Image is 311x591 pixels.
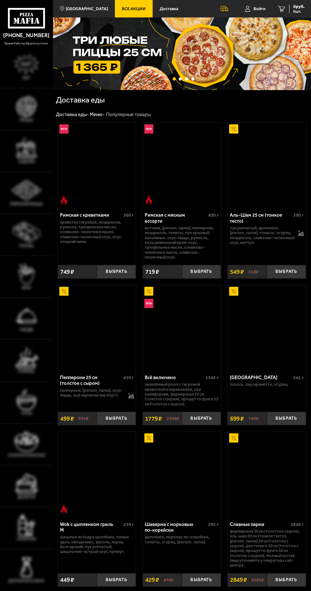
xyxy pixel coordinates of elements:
[254,7,265,11] span: Войти
[106,112,151,118] div: Популярные товары
[185,77,188,81] button: точки переключения
[144,195,154,205] img: Острое блюдо
[229,124,238,134] img: Акционный
[208,213,219,218] span: 400 г
[145,375,204,380] div: Всё включено
[123,375,134,380] span: 410 г
[229,287,238,296] img: Акционный
[90,112,105,117] a: Меню-
[293,10,305,13] span: 0 шт.
[248,269,259,274] s: 618 ₽
[143,432,221,515] a: АкционныйШаверма с морковью по-корейски
[97,573,136,587] button: Выбрать
[59,124,69,134] img: Новинка
[179,77,182,81] button: точки переключения
[228,432,306,515] a: АкционныйСлавные парни
[291,522,304,527] span: 2840 г
[230,577,247,583] span: 2849 ₽
[56,96,157,104] h1: Доставка еды
[191,77,195,81] button: точки переключения
[97,412,136,425] button: Выбрать
[167,416,179,421] s: 2306 ₽
[145,226,219,259] p: ветчина, [PERSON_NAME], пепперони, моцарелла, томаты, лук красный, халапеньо, соус-пицца, руккола...
[60,535,134,554] p: шашлык из бедра цыплёнка, лапша удон, овощи микс, фасоль, перец болгарский, лук репчатый, шашлычн...
[230,226,295,245] p: лук репчатый, цыпленок, [PERSON_NAME], томаты, огурец, моцарелла, сливочно-чесночный соус, кетчуп.
[144,124,154,134] img: Новинка
[60,269,74,275] span: 749 ₽
[17,495,35,499] span: Десерты
[230,375,292,380] div: [GEOGRAPHIC_DATA]
[21,411,32,415] span: Супы
[145,535,219,544] p: цыпленок, морковь по-корейски, томаты, огурец, [PERSON_NAME].
[230,212,292,224] div: Аль-Шам 25 см (тонкое тесто)
[145,269,159,275] span: 719 ₽
[18,370,35,373] span: Горячее
[60,375,122,386] div: Пепперони 25 см (толстое с сыром)
[206,375,219,380] span: 1345 г
[230,529,304,568] p: Фермерская 30 см (толстое с сыром), Аль-Шам 30 см (тонкое тесто), [PERSON_NAME] 30 см (толстое с ...
[17,537,36,541] span: Напитки
[122,7,146,11] span: Все Акции
[228,285,306,369] a: АкционныйФиладельфия
[145,212,207,224] div: Римская с мясным ассорти
[160,7,178,11] span: Доставка
[267,412,306,425] button: Выбрать
[143,123,221,206] a: НовинкаОстрое блюдоРимская с мясным ассорти
[123,522,134,527] span: 230 г
[60,388,125,398] p: пепперони, [PERSON_NAME], соус-пицца, сыр пармезан (на борт).
[59,505,69,514] img: Острое блюдо
[56,112,89,117] a: Доставка еды-
[60,577,74,583] span: 449 ₽
[18,160,35,164] span: Наборы
[208,522,219,527] span: 295 г
[229,433,238,443] img: Акционный
[19,244,33,248] span: Роллы
[228,123,306,206] a: АкционныйАль-Шам 25 см (тонкое тесто)
[58,285,136,369] a: АкционныйПепперони 25 см (толстое с сыром)
[145,522,207,533] div: Шаверма с морковью по-корейски
[60,522,122,533] div: Wok с цыпленком гриль M
[19,118,33,122] span: Пицца
[20,328,33,332] span: Обеды
[8,453,45,457] span: Салаты и закуски
[58,432,136,515] a: Острое блюдоWok с цыпленком гриль M
[143,285,221,369] a: АкционныйНовинкаВсё включено
[60,416,74,422] span: 499 ₽
[182,265,221,278] button: Выбрать
[267,573,306,587] button: Выбрать
[23,76,30,80] span: Хит
[66,7,108,11] span: [GEOGRAPHIC_DATA]
[144,299,154,308] img: Новинка
[10,202,43,206] span: Римская пицца
[230,269,244,275] span: 549 ₽
[145,416,162,422] span: 1779 ₽
[248,416,259,421] s: 749 ₽
[60,220,134,244] p: креветка тигровая, моцарелла, руккола, трюфельное масло, оливково-чесночное масло, сливочно-чесно...
[123,213,134,218] span: 360 г
[182,412,221,425] button: Выбрать
[145,577,159,583] span: 429 ₽
[230,416,244,422] span: 699 ₽
[163,577,174,582] s: 470 ₽
[144,287,154,296] img: Акционный
[97,265,136,278] button: Выбрать
[293,375,304,380] span: 242 г
[144,433,154,443] img: Акционный
[230,522,289,527] div: Славные парни
[78,416,89,421] s: 591 ₽
[230,382,304,387] p: лосось, Сыр креметте, огурец.
[173,77,176,81] button: точки переключения
[293,213,304,218] span: 390 г
[267,265,306,278] button: Выбрать
[145,382,219,406] p: Запечённый ролл с тигровой креветкой и пармезаном, Эби Калифорния, Фермерская 25 см (толстое с сы...
[22,286,31,290] span: WOK
[60,212,122,218] div: Римская с креветками
[8,579,44,583] span: Дополнительно
[251,577,264,582] s: 3985 ₽
[293,4,305,9] span: 0 руб.
[59,195,69,205] img: Острое блюдо
[58,123,136,206] a: НовинкаОстрое блюдоРимская с креветками
[59,287,69,296] img: Акционный
[182,573,221,587] button: Выбрать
